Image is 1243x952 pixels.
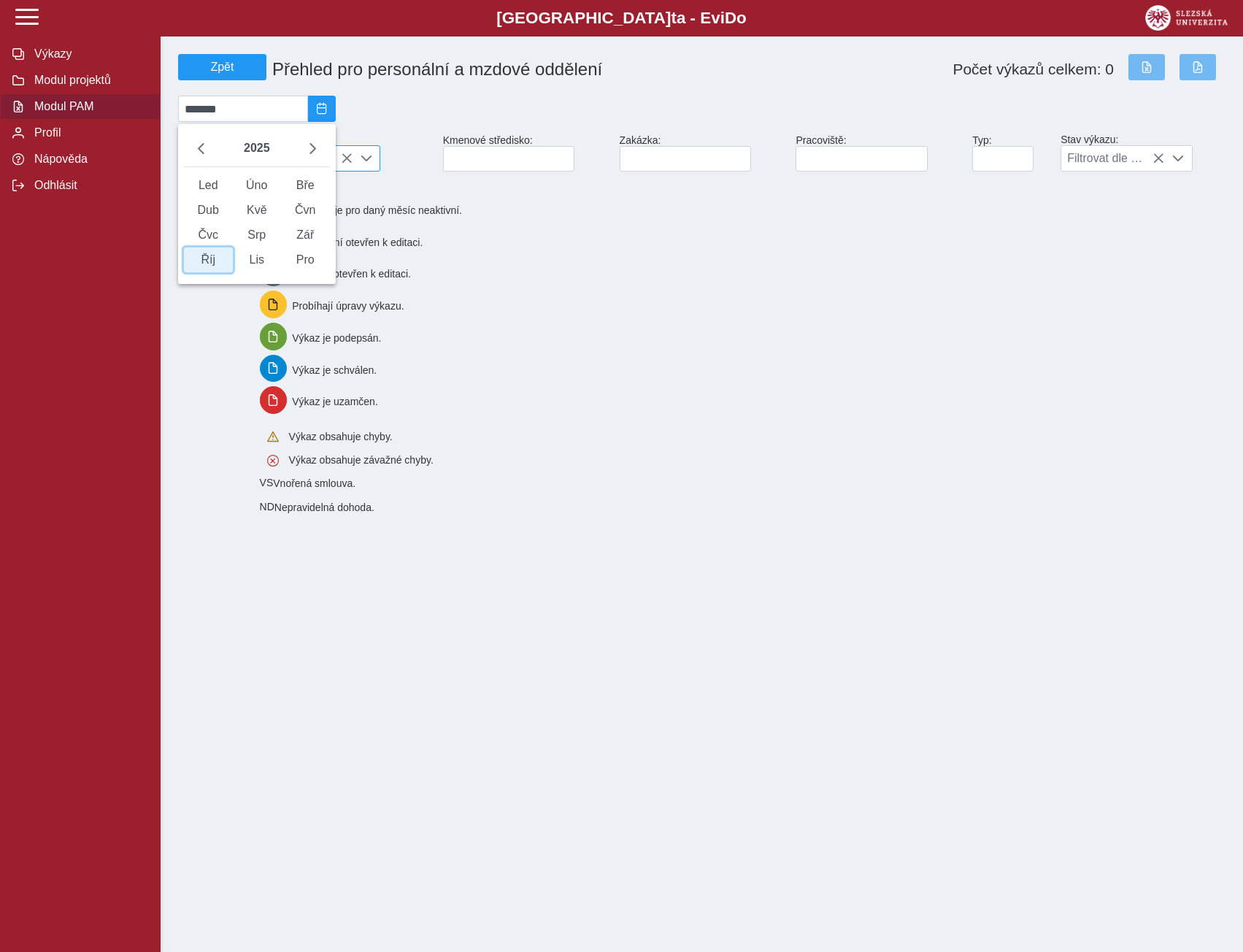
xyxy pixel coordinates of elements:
[1055,128,1231,177] div: Stav výkazu:
[184,247,233,272] span: Říj
[184,198,233,223] span: Dub
[30,179,148,192] span: Odhlásit
[273,477,355,489] span: Vnořená smlouva.
[292,331,381,343] span: Výkaz je podepsán.
[185,61,260,74] span: Zpět
[281,198,330,223] span: Čvn
[184,223,233,247] span: Čvc
[30,100,148,113] span: Modul PAM
[274,502,374,513] span: Nepravidelná dohoda.
[281,247,330,272] span: Pro
[184,173,233,198] span: Led
[725,9,736,27] span: D
[292,396,378,407] span: Výkaz je uzamčen.
[790,128,966,177] div: Pracoviště:
[1128,54,1165,80] button: Export do Excelu
[281,173,330,198] span: Bře
[30,153,148,166] span: Nápověda
[233,173,282,198] span: Úno
[953,61,1114,78] span: Počet výkazů celkem: 0
[292,300,404,312] span: Probíhají úpravy výkazu.
[178,54,266,80] button: Zpět
[1179,54,1216,80] button: Export do PDF
[437,128,614,177] div: Kmenové středisko:
[30,47,148,61] span: Výkazy
[281,223,330,247] span: Zář
[736,9,747,27] span: o
[238,136,276,161] button: 2025
[1145,5,1228,31] img: logo_web_su.png
[966,128,1055,177] div: Typ:
[172,128,437,177] div: Zaměstnanec:
[292,364,377,375] span: Výkaz je schválen.
[308,96,336,122] button: 2025/10
[44,9,1199,28] b: [GEOGRAPHIC_DATA] a - Evi
[266,53,796,85] h1: Přehled pro personální a mzdové oddělení
[292,268,411,280] span: Výkaz je otevřen k editaci.
[30,74,148,87] span: Modul projektů
[233,198,282,223] span: Kvě
[260,477,274,488] span: Smlouva vnořená do kmene
[289,454,434,466] span: Výkaz obsahuje závažné chyby.
[289,431,393,442] span: Výkaz obsahuje chyby.
[292,204,462,216] span: Smlouva je pro daný měsíc neaktivní.
[172,172,1220,195] b: Legenda
[292,236,423,247] span: Výkaz není otevřen k editaci.
[1061,146,1164,171] span: Filtrovat dle stavu
[614,128,790,177] div: Zakázka:
[671,9,676,27] span: t
[30,126,148,139] span: Profil
[260,501,274,513] span: Smlouva vnořená do kmene
[233,247,282,272] span: Lis
[233,223,282,247] span: Srp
